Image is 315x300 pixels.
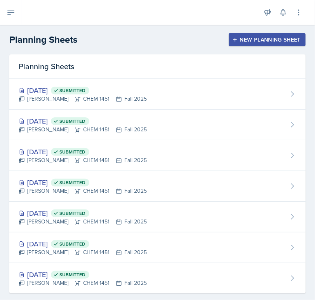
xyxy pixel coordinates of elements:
span: Submitted [59,118,85,124]
div: [PERSON_NAME] CHEM 1451 Fall 2025 [19,95,147,103]
span: Submitted [59,272,85,278]
div: [PERSON_NAME] CHEM 1451 Fall 2025 [19,126,147,134]
div: [PERSON_NAME] CHEM 1451 Fall 2025 [19,248,147,256]
div: [DATE] [19,116,147,126]
div: [DATE] [19,239,147,249]
div: [DATE] [19,85,147,96]
div: [DATE] [19,208,147,218]
a: [DATE] Submitted [PERSON_NAME]CHEM 1451Fall 2025 [9,202,306,232]
span: Submitted [59,241,85,247]
div: [PERSON_NAME] CHEM 1451 Fall 2025 [19,187,147,195]
span: Submitted [59,180,85,186]
div: [DATE] [19,269,147,280]
a: [DATE] Submitted [PERSON_NAME]CHEM 1451Fall 2025 [9,140,306,171]
div: [PERSON_NAME] CHEM 1451 Fall 2025 [19,218,147,226]
button: New Planning Sheet [229,33,306,46]
div: [DATE] [19,147,147,157]
a: [DATE] Submitted [PERSON_NAME]CHEM 1451Fall 2025 [9,79,306,110]
a: [DATE] Submitted [PERSON_NAME]CHEM 1451Fall 2025 [9,232,306,263]
a: [DATE] Submitted [PERSON_NAME]CHEM 1451Fall 2025 [9,263,306,293]
div: Planning Sheets [9,54,306,79]
div: [PERSON_NAME] CHEM 1451 Fall 2025 [19,279,147,287]
h2: Planning Sheets [9,33,77,47]
div: [DATE] [19,177,147,188]
a: [DATE] Submitted [PERSON_NAME]CHEM 1451Fall 2025 [9,110,306,140]
span: Submitted [59,87,85,94]
span: Submitted [59,210,85,216]
a: [DATE] Submitted [PERSON_NAME]CHEM 1451Fall 2025 [9,171,306,202]
div: New Planning Sheet [234,37,301,43]
div: [PERSON_NAME] CHEM 1451 Fall 2025 [19,156,147,164]
span: Submitted [59,149,85,155]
